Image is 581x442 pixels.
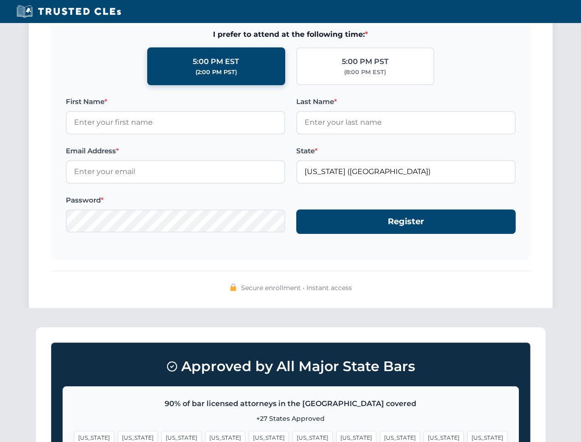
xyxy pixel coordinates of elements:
[66,195,285,206] label: Password
[241,283,352,293] span: Secure enrollment • Instant access
[296,160,516,183] input: Florida (FL)
[196,68,237,77] div: (2:00 PM PST)
[74,398,507,410] p: 90% of bar licensed attorneys in the [GEOGRAPHIC_DATA] covered
[342,56,389,68] div: 5:00 PM PST
[296,209,516,234] button: Register
[66,111,285,134] input: Enter your first name
[74,413,507,424] p: +27 States Approved
[296,96,516,107] label: Last Name
[66,29,516,41] span: I prefer to attend at the following time:
[230,284,237,291] img: 🔒
[63,354,519,379] h3: Approved by All Major State Bars
[296,145,516,157] label: State
[296,111,516,134] input: Enter your last name
[193,56,239,68] div: 5:00 PM EST
[66,160,285,183] input: Enter your email
[66,145,285,157] label: Email Address
[14,5,124,18] img: Trusted CLEs
[66,96,285,107] label: First Name
[344,68,386,77] div: (8:00 PM EST)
